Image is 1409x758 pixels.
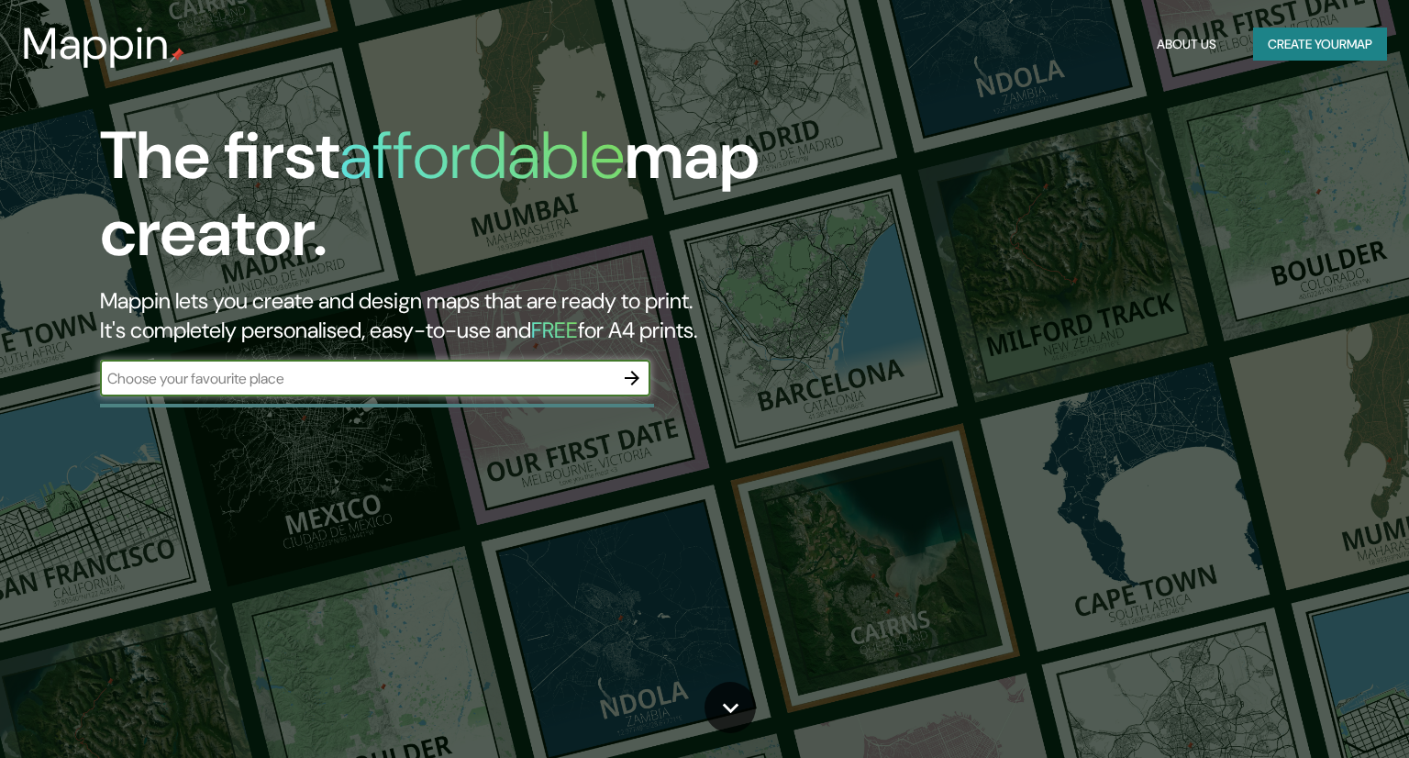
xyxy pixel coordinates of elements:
[22,18,170,70] h3: Mappin
[170,48,184,62] img: mappin-pin
[100,286,804,345] h2: Mappin lets you create and design maps that are ready to print. It's completely personalised, eas...
[100,117,804,286] h1: The first map creator.
[1253,28,1387,61] button: Create yourmap
[531,316,578,344] h5: FREE
[100,368,614,389] input: Choose your favourite place
[339,113,625,198] h1: affordable
[1149,28,1224,61] button: About Us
